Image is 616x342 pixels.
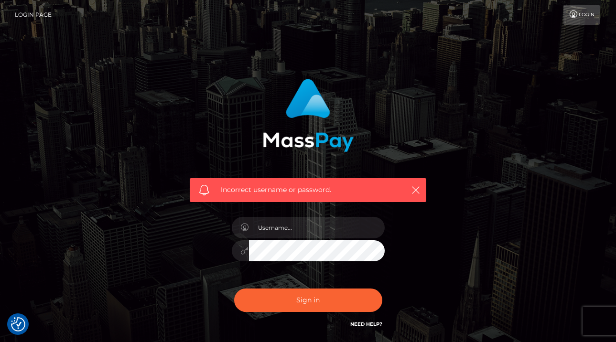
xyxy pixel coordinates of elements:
span: Incorrect username or password. [221,185,395,195]
button: Consent Preferences [11,317,25,331]
img: MassPay Login [263,79,354,152]
a: Need Help? [350,321,382,327]
a: Login Page [15,5,52,25]
img: Revisit consent button [11,317,25,331]
a: Login [563,5,600,25]
button: Sign in [234,289,382,312]
input: Username... [249,217,385,238]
